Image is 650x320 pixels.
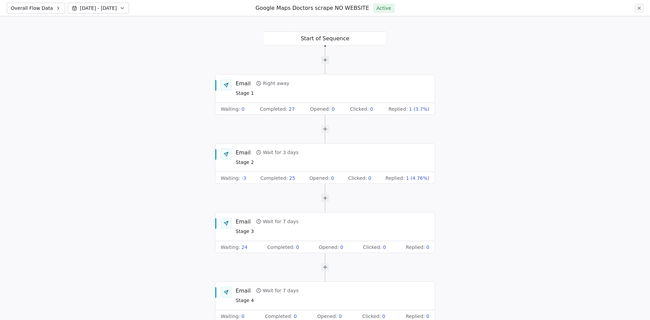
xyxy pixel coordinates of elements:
span: Replied : [406,244,425,251]
span: Overall Flow Data [11,5,53,12]
span: Clicked : [363,244,382,251]
span: Stage 2 [236,159,299,166]
button: Overall Flow Data [7,3,65,14]
span: 0 [426,244,429,251]
span: Waiting : [221,175,240,182]
span: Opened : [309,175,330,182]
span: Opened : [310,106,330,112]
span: Clicked : [362,313,381,320]
h1: Google Maps Doctors scrape NO WEBSITE [256,4,369,12]
span: 0 [368,175,371,182]
span: 0 [241,106,244,112]
span: 0 [331,175,334,182]
span: Stage 1 [236,90,289,97]
span: Completed : [267,244,295,251]
span: 0 [332,106,335,112]
span: 1 (3.7%) [409,106,429,112]
div: Email [236,80,251,87]
span: Waiting : [221,313,240,320]
span: 1 (4.76%) [406,175,429,182]
span: Active [376,5,391,12]
div: EmailWait for 7 daysStage 3Waiting:24Completed:0Opened:0Clicked:0Replied:0 [215,212,435,253]
span: Waiting : [221,106,240,112]
span: 0 [241,313,244,320]
div: EmailRight awayStage 1Waiting:0Completed:27Opened:0Clicked:0Replied:1 (3.7%) [215,74,435,115]
span: Completed : [265,313,292,320]
span: Replied : [386,175,405,182]
span: Replied : [406,313,425,320]
div: EmailWait for 3 daysStage 2Waiting:-3Completed:25Opened:0Clicked:0Replied:1 (4.76%) [215,143,435,184]
div: Email [236,287,251,294]
button: [DATE] - [DATE] [68,3,129,14]
span: Waiting : [221,244,240,251]
span: 0 [383,244,386,251]
span: 25 [289,175,295,182]
span: Clicked : [348,175,367,182]
span: 0 [296,244,299,251]
span: Opened : [319,244,339,251]
span: Completed : [260,106,287,112]
span: [DATE] - [DATE] [80,5,117,12]
span: 0 [426,313,429,320]
span: Opened : [317,313,338,320]
div: Email [236,149,251,156]
span: Replied : [388,106,408,112]
div: Email [236,218,251,225]
span: Clicked : [350,106,369,112]
span: 24 [241,244,247,251]
span: Stage 4 [236,297,299,304]
span: 0 [340,244,343,251]
span: 0 [339,313,342,320]
span: 27 [289,106,295,112]
span: 0 [294,313,297,320]
span: -3 [241,175,246,182]
span: 0 [370,106,373,112]
span: Stage 3 [236,228,299,235]
span: Completed : [260,175,288,182]
span: 0 [382,313,385,320]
